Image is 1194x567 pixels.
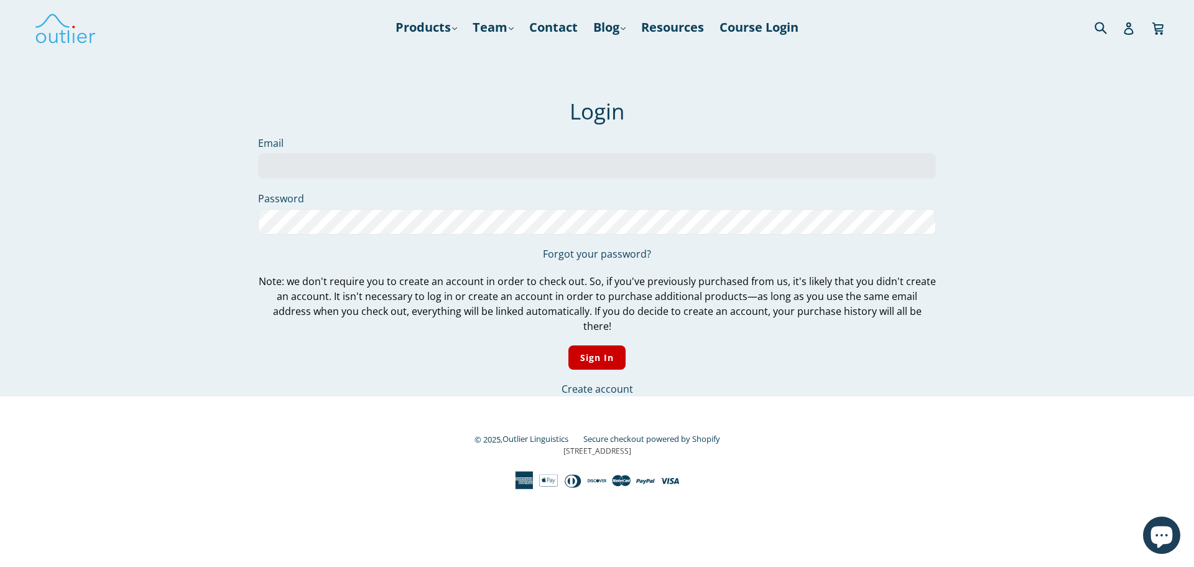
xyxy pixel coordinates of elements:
a: Create account [562,383,633,396]
h1: Login [258,98,936,124]
inbox-online-store-chat: Shopify online store chat [1139,517,1184,557]
a: Products [389,16,463,39]
a: Blog [587,16,632,39]
a: Outlier Linguistics [502,434,568,445]
a: Forgot your password? [543,248,651,261]
label: Email [258,136,936,151]
p: Note: we don't require you to create an account in order to check out. So, if you've previously p... [258,274,936,334]
a: Course Login [713,16,805,39]
a: Team [466,16,520,39]
label: Password [258,191,936,206]
input: Sign In [568,346,626,370]
a: Contact [523,16,584,39]
a: Resources [635,16,710,39]
p: [STREET_ADDRESS] [258,446,936,457]
small: © 2025, [474,434,581,445]
a: Secure checkout powered by Shopify [583,434,720,445]
input: Search [1091,14,1126,40]
img: Outlier Linguistics [34,9,96,45]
